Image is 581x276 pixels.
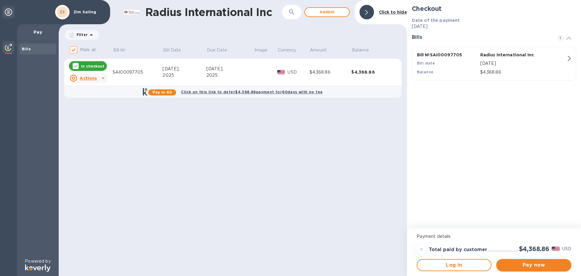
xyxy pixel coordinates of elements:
button: Bill №SAI00097705Radius International IncBill date[DATE]Balance$4,368.86 [412,47,576,81]
b: ZS [60,10,65,14]
div: $4,368.86 [351,69,393,75]
b: Balance [417,70,434,74]
p: USD [562,246,571,252]
span: Log in [422,261,486,269]
p: Due Date [207,47,227,53]
h2: Checkout [412,5,576,12]
h3: Bills [412,35,550,40]
div: [DATE], [162,66,206,72]
p: Bill № [113,47,126,53]
p: Mark all [80,47,96,53]
b: Date of the payment [412,18,460,23]
p: Payment details [417,233,571,240]
button: Addbill [304,7,350,17]
b: Bill date [417,61,435,65]
div: $4,368.86 [310,69,352,75]
b: Bills [22,47,31,51]
p: Radius International Inc [480,52,541,58]
p: Filter [74,32,88,37]
button: Log in [417,259,492,271]
p: Bill Date [163,47,181,53]
b: Click on this link to defer $4,368.86 payment for 60 days with no fee [181,90,323,94]
div: SAI00097705 [113,69,162,75]
p: Powered by [25,258,51,264]
button: Pay now [496,259,571,271]
p: Image [254,47,268,53]
div: 2025 [162,72,206,78]
span: 1 [557,35,564,42]
p: Currency [278,47,297,53]
span: Bill № [113,47,133,53]
h3: Total paid by customer [429,247,487,253]
div: = [417,244,426,254]
p: $4,368.86 [480,69,566,75]
span: Due Date [207,47,235,53]
b: Pay in 60 [153,90,172,95]
p: Zim Sailing [74,10,104,14]
img: Logo [25,264,51,272]
u: Actions [80,76,97,81]
p: Pay [22,29,54,35]
p: Bill № SAI00097705 [417,52,478,58]
b: Click to hide [379,10,407,15]
p: [DATE] [480,60,566,67]
p: [DATE] [412,23,576,30]
img: USD [552,247,560,251]
div: 2025 [206,72,254,78]
p: Balance [352,47,369,53]
p: In checkout [81,64,104,69]
span: Balance [352,47,377,53]
p: Amount [310,47,327,53]
span: Bill Date [163,47,189,53]
img: USD [277,70,285,74]
span: Pay now [501,261,566,269]
span: Add bill [310,8,344,16]
span: Amount [310,47,335,53]
h2: $4,368.86 [519,245,549,253]
div: [DATE], [206,66,254,72]
p: USD [287,69,309,75]
h1: Radius International Inc [145,6,282,18]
